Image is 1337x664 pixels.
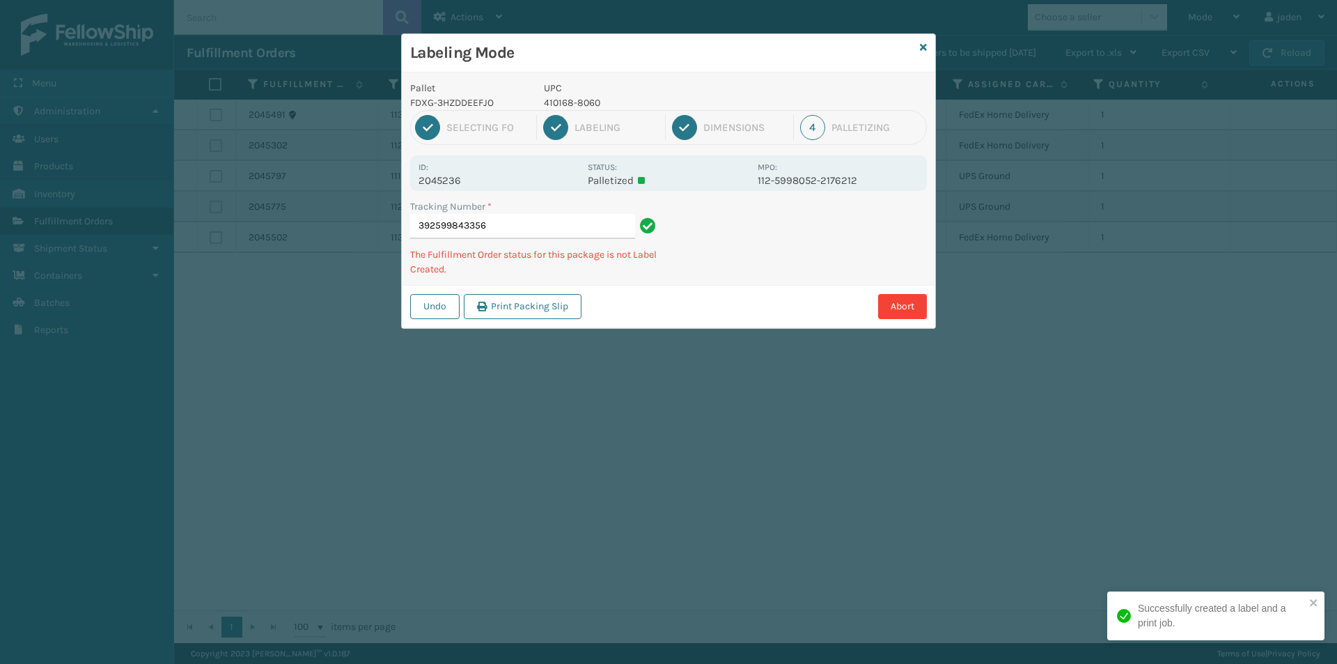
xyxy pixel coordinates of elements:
div: Selecting FO [446,121,530,134]
p: Pallet [410,81,527,95]
label: Status: [588,162,617,172]
div: Palletizing [831,121,922,134]
p: FDXG-3HZDDEEFJO [410,95,527,110]
button: Print Packing Slip [464,294,581,319]
button: Abort [878,294,927,319]
button: Undo [410,294,460,319]
div: 4 [800,115,825,140]
label: Id: [419,162,428,172]
div: Labeling [574,121,658,134]
label: MPO: [758,162,777,172]
p: 2045236 [419,174,579,187]
p: 410168-8060 [544,95,749,110]
p: The Fulfillment Order status for this package is not Label Created. [410,247,660,277]
div: Successfully created a label and a print job. [1138,601,1305,631]
button: close [1309,597,1319,610]
p: 112-5998052-2176212 [758,174,918,187]
p: UPC [544,81,749,95]
p: Palletized [588,174,749,187]
h3: Labeling Mode [410,43,914,63]
div: 1 [415,115,440,140]
div: Dimensions [703,121,787,134]
label: Tracking Number [410,199,492,214]
div: 3 [672,115,697,140]
div: 2 [543,115,568,140]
